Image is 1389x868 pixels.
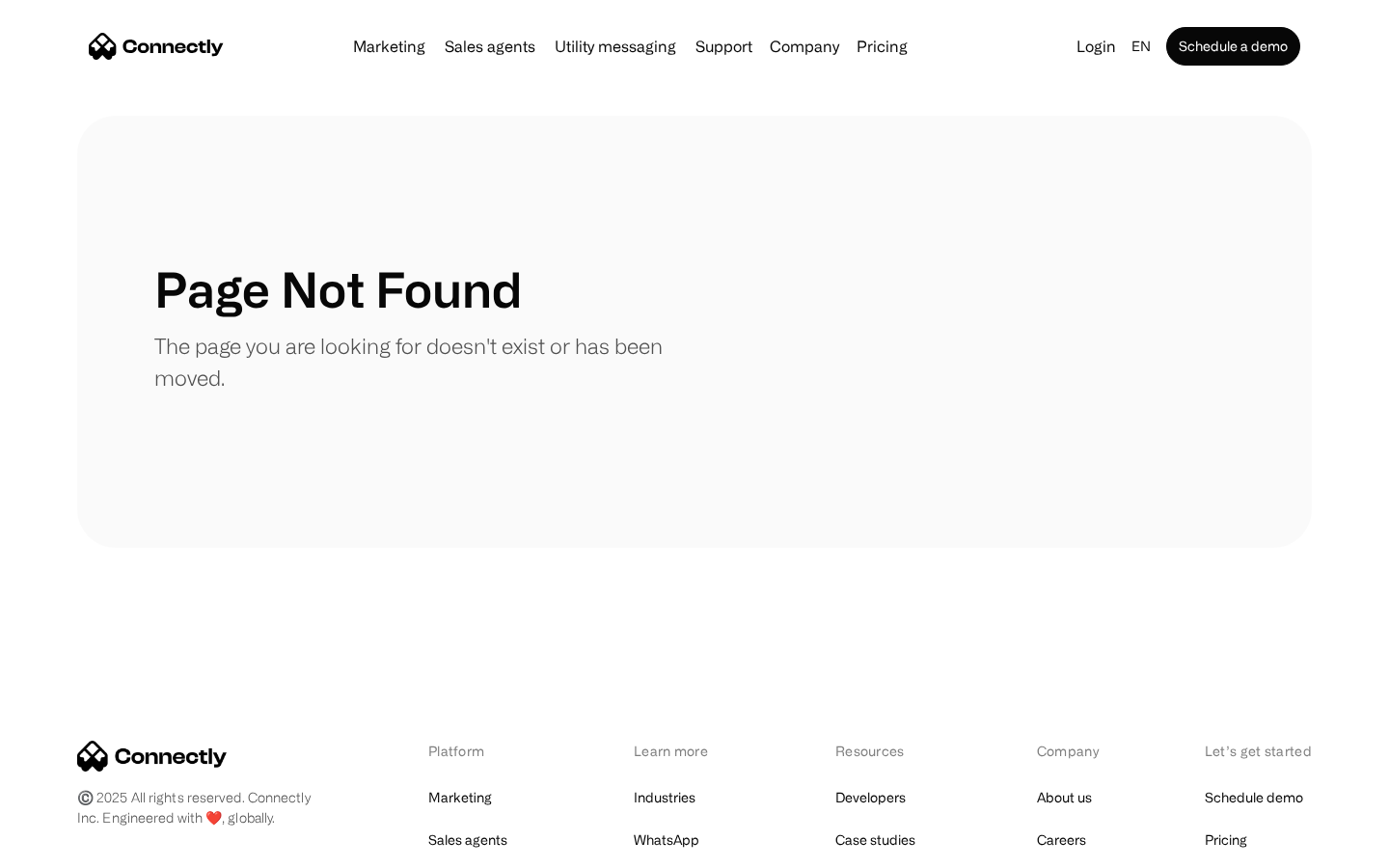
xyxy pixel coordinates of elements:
[1205,784,1303,811] a: Schedule demo
[849,39,915,54] a: Pricing
[1037,827,1086,854] a: Careers
[345,39,433,54] a: Marketing
[835,827,915,854] a: Case studies
[1131,33,1151,60] div: en
[770,33,839,60] div: Company
[835,784,906,811] a: Developers
[634,827,699,854] a: WhatsApp
[634,784,695,811] a: Industries
[1166,27,1300,66] a: Schedule a demo
[835,741,937,761] div: Resources
[39,834,116,861] ul: Language list
[1069,33,1124,60] a: Login
[688,39,760,54] a: Support
[428,741,533,761] div: Platform
[547,39,684,54] a: Utility messaging
[154,330,694,393] p: The page you are looking for doesn't exist or has been moved.
[1205,741,1312,761] div: Let’s get started
[1037,784,1092,811] a: About us
[428,784,492,811] a: Marketing
[634,741,735,761] div: Learn more
[1205,827,1247,854] a: Pricing
[154,260,522,318] h1: Page Not Found
[19,832,116,861] aside: Language selected: English
[428,827,507,854] a: Sales agents
[1037,741,1104,761] div: Company
[437,39,543,54] a: Sales agents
